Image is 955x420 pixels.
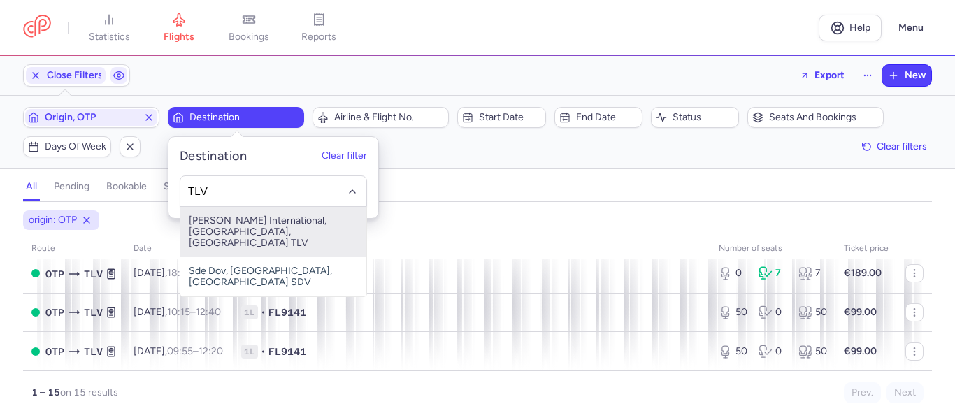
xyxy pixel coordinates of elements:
[180,257,366,296] span: Sde Dov, [GEOGRAPHIC_DATA], [GEOGRAPHIC_DATA] SDV
[47,70,103,81] span: Close Filters
[301,31,336,43] span: reports
[479,112,540,123] span: Start date
[125,238,233,259] th: date
[769,112,879,123] span: Seats and bookings
[134,267,224,279] span: [DATE],
[84,266,103,282] span: Ben Gurion International, Tel Aviv, Israel
[168,107,304,128] button: Destination
[747,107,884,128] button: Seats and bookings
[134,306,221,318] span: [DATE],
[54,180,89,193] h4: pending
[45,305,64,320] span: Henri Coanda International, Bucharest, Romania
[189,112,299,123] span: Destination
[167,345,193,357] time: 09:55
[144,13,214,43] a: flights
[164,180,200,193] h4: sold out
[576,112,638,123] span: End date
[886,382,924,403] button: Next
[45,266,64,282] span: Henri Coanda International, Bucharest, Romania
[229,31,269,43] span: bookings
[844,345,877,357] strong: €99.00
[719,305,747,319] div: 50
[167,267,224,279] span: –
[26,180,37,193] h4: all
[835,238,897,259] th: Ticket price
[844,382,881,403] button: Prev.
[24,65,108,86] button: Close Filters
[759,305,787,319] div: 0
[844,267,882,279] strong: €189.00
[322,151,367,162] button: Clear filter
[890,15,932,41] button: Menu
[791,64,854,87] button: Export
[268,345,306,359] span: FL9141
[849,22,870,33] span: Help
[759,345,787,359] div: 0
[673,112,734,123] span: Status
[74,13,144,43] a: statistics
[798,266,827,280] div: 7
[233,238,710,259] th: Flight number
[241,305,258,319] span: 1L
[31,386,60,398] strong: 1 – 15
[814,70,845,80] span: Export
[134,345,223,357] span: [DATE],
[45,141,106,152] span: Days of week
[23,107,159,128] button: Origin, OTP
[241,345,258,359] span: 1L
[188,184,359,199] input: -searchbox
[45,112,138,123] span: Origin, OTP
[23,15,51,41] a: CitizenPlane red outlined logo
[106,180,147,193] h4: bookable
[164,31,194,43] span: flights
[196,306,221,318] time: 12:40
[719,266,747,280] div: 0
[905,70,926,81] span: New
[29,213,77,227] span: origin: OTP
[798,345,827,359] div: 50
[167,267,192,279] time: 18:20
[261,345,266,359] span: •
[882,65,931,86] button: New
[180,148,247,164] h5: Destination
[199,345,223,357] time: 12:20
[719,345,747,359] div: 50
[844,306,877,318] strong: €99.00
[798,305,827,319] div: 50
[819,15,882,41] a: Help
[457,107,545,128] button: Start date
[23,238,125,259] th: route
[45,344,64,359] span: Henri Coanda International, Bucharest, Romania
[167,306,221,318] span: –
[84,305,103,320] span: Ben Gurion International, Tel Aviv, Israel
[710,238,835,259] th: number of seats
[89,31,130,43] span: statistics
[857,136,932,157] button: Clear filters
[554,107,642,128] button: End date
[313,107,449,128] button: Airline & Flight No.
[214,13,284,43] a: bookings
[651,107,739,128] button: Status
[84,344,103,359] span: Ben Gurion International, Tel Aviv, Israel
[167,345,223,357] span: –
[334,112,444,123] span: Airline & Flight No.
[167,306,190,318] time: 10:15
[60,386,118,398] span: on 15 results
[877,141,927,152] span: Clear filters
[284,13,354,43] a: reports
[23,136,111,157] button: Days of week
[268,305,306,319] span: FL9141
[180,207,366,257] span: [PERSON_NAME] International, [GEOGRAPHIC_DATA], [GEOGRAPHIC_DATA] TLV
[261,305,266,319] span: •
[759,266,787,280] div: 7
